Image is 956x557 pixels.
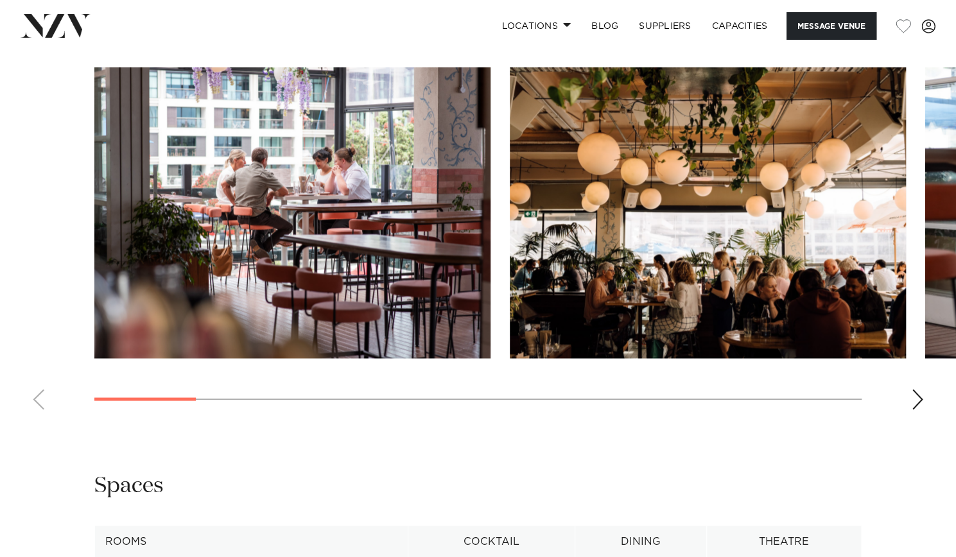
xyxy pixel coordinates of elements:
[21,14,91,37] img: nzv-logo.png
[575,526,707,557] th: Dining
[581,12,629,40] a: BLOG
[95,526,408,557] th: Rooms
[510,67,906,358] swiper-slide: 2 / 14
[707,526,862,557] th: Theatre
[629,12,701,40] a: SUPPLIERS
[787,12,876,40] button: Message Venue
[408,526,575,557] th: Cocktail
[94,471,164,500] h2: Spaces
[702,12,778,40] a: Capacities
[94,67,491,358] swiper-slide: 1 / 14
[491,12,581,40] a: Locations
